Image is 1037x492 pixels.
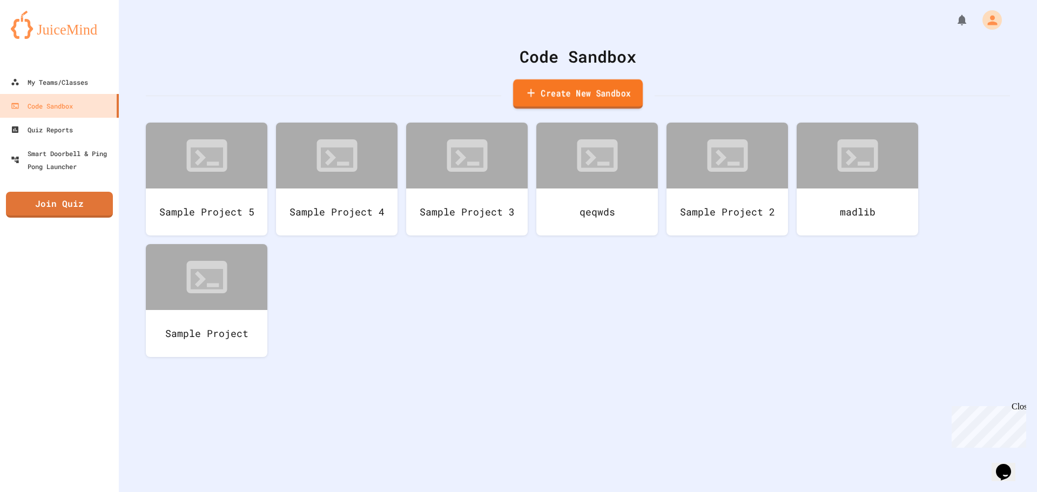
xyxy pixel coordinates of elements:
div: Smart Doorbell & Ping Pong Launcher [11,147,115,173]
div: My Account [971,8,1005,32]
div: My Notifications [935,11,971,29]
a: Sample Project 3 [406,123,528,235]
a: Sample Project 2 [666,123,788,235]
div: Sample Project 2 [666,188,788,235]
div: Quiz Reports [11,123,73,136]
div: Code Sandbox [11,99,73,112]
a: Sample Project [146,244,267,357]
a: Sample Project 4 [276,123,398,235]
iframe: chat widget [947,402,1026,448]
div: Sample Project [146,310,267,357]
iframe: chat widget [992,449,1026,481]
a: qeqwds [536,123,658,235]
a: Sample Project 5 [146,123,267,235]
img: logo-orange.svg [11,11,108,39]
div: madlib [797,188,918,235]
div: My Teams/Classes [11,76,88,89]
div: Code Sandbox [146,44,1010,69]
a: madlib [797,123,918,235]
div: qeqwds [536,188,658,235]
div: Chat with us now!Close [4,4,75,69]
a: Create New Sandbox [513,79,643,109]
a: Join Quiz [6,192,113,218]
div: Sample Project 5 [146,188,267,235]
div: Sample Project 3 [406,188,528,235]
div: Sample Project 4 [276,188,398,235]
